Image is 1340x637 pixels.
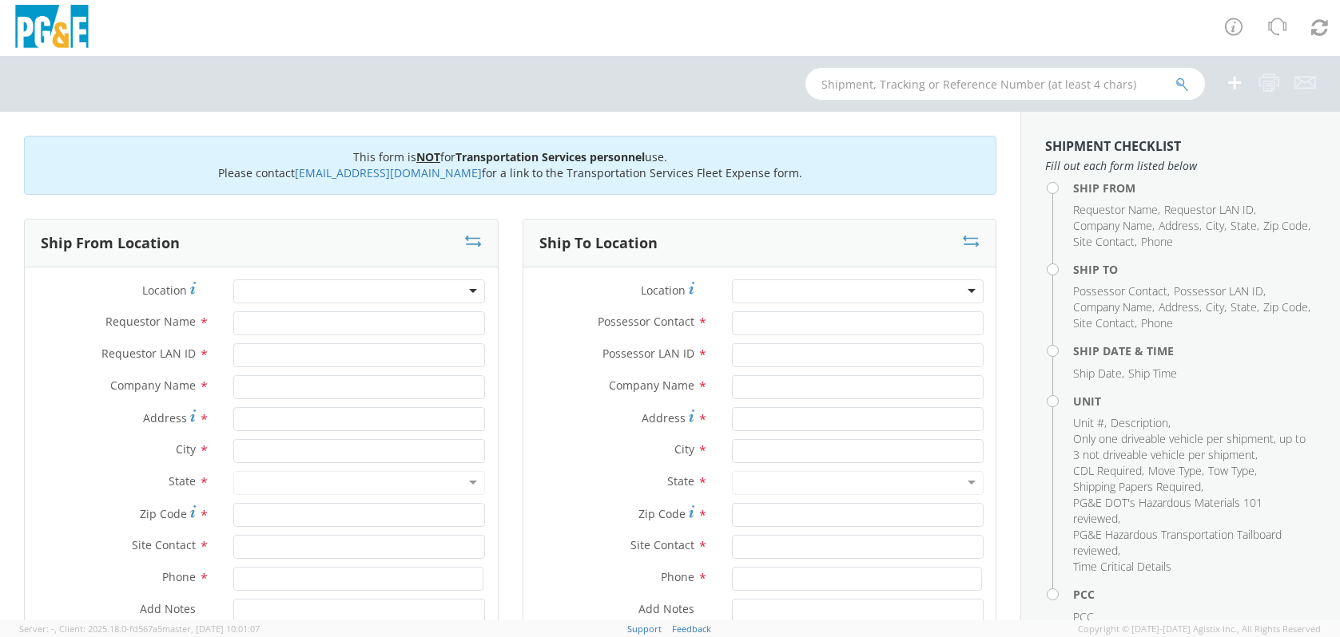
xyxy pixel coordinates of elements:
li: , [1073,366,1124,382]
span: State [1231,218,1257,233]
li: , [1073,299,1155,315]
b: Transportation Services personnel [455,149,645,164]
span: Company Name [1073,218,1152,233]
span: Possessor LAN ID [602,346,694,361]
h3: Ship From Location [41,235,180,251]
strong: Shipment Checklist [1045,137,1181,155]
span: Time Critical Details [1073,559,1171,574]
li: , [1073,315,1137,331]
li: , [1073,479,1203,495]
img: pge-logo-06675f144f4cfa6a6814.png [12,5,92,52]
li: , [1174,283,1266,299]
span: Tow Type [1208,463,1255,478]
h4: Unit [1073,395,1316,407]
span: Ship Date [1073,366,1122,381]
span: Address [1159,218,1199,233]
h4: Ship To [1073,263,1316,275]
li: , [1263,299,1310,315]
span: Site Contact [630,537,694,552]
span: Requestor Name [1073,202,1158,217]
span: PG&E Hazardous Transportation Tailboard reviewed [1073,527,1282,558]
span: master, [DATE] 10:01:07 [162,623,260,635]
li: , [1159,218,1202,234]
span: Phone [1141,234,1173,249]
span: Site Contact [1073,315,1135,330]
li: , [1263,218,1310,234]
span: State [169,473,196,489]
li: , [1164,202,1256,218]
li: , [1073,218,1155,234]
h4: Ship Date & Time [1073,345,1316,357]
span: Company Name [110,378,196,393]
li: , [1206,299,1227,315]
a: Support [627,623,662,635]
span: Location [641,283,686,298]
div: This form is for use. Please contact for a link to the Transportation Services Fleet Expense form. [24,136,996,195]
span: Ship Time [1128,366,1177,381]
span: Copyright © [DATE]-[DATE] Agistix Inc., All Rights Reserved [1078,623,1321,635]
span: Address [143,410,187,425]
li: , [1208,463,1257,479]
h4: PCC [1073,588,1316,600]
li: , [1159,299,1202,315]
span: Client: 2025.18.0-fd567a5 [59,623,260,635]
span: Site Contact [132,537,196,552]
span: CDL Required [1073,463,1142,478]
li: , [1073,415,1107,431]
span: Move Type [1148,463,1202,478]
span: Site Contact [1073,234,1135,249]
span: Shipping Papers Required [1073,479,1201,494]
span: Phone [1141,315,1173,330]
span: City [674,441,694,457]
span: City [1206,218,1224,233]
span: Phone [661,569,694,584]
input: Shipment, Tracking or Reference Number (at least 4 chars) [805,68,1205,100]
li: , [1111,415,1171,431]
span: Requestor LAN ID [1164,202,1254,217]
a: [EMAIL_ADDRESS][DOMAIN_NAME] [295,165,482,180]
li: , [1231,218,1259,234]
h4: Ship From [1073,182,1316,194]
span: Add Notes [638,601,694,616]
span: Fill out each form listed below [1045,158,1316,174]
span: Zip Code [1263,299,1308,315]
span: Zip Code [140,506,187,521]
span: Requestor LAN ID [101,346,196,361]
span: Possessor Contact [598,314,694,329]
span: Possessor LAN ID [1174,283,1263,299]
span: Company Name [1073,299,1152,315]
li: , [1073,463,1144,479]
span: State [1231,299,1257,315]
span: PG&E DOT's Hazardous Materials 101 reviewed [1073,495,1262,526]
span: Company Name [609,378,694,393]
span: City [1206,299,1224,315]
span: State [667,473,694,489]
span: Phone [162,569,196,584]
li: , [1073,431,1312,463]
li: , [1231,299,1259,315]
span: Server: - [19,623,57,635]
li: , [1073,234,1137,250]
span: Only one driveable vehicle per shipment, up to 3 not driveable vehicle per shipment [1073,431,1306,462]
li: , [1073,283,1170,299]
span: Possessor Contact [1073,283,1167,299]
li: , [1148,463,1204,479]
span: PCC [1073,609,1094,624]
span: , [54,623,57,635]
span: Add Notes [140,601,196,616]
span: Zip Code [638,506,686,521]
span: City [176,441,196,457]
a: Feedback [672,623,711,635]
span: Location [142,283,187,298]
h3: Ship To Location [539,235,658,251]
u: NOT [416,149,440,164]
li: , [1206,218,1227,234]
span: Zip Code [1263,218,1308,233]
span: Address [1159,299,1199,315]
li: , [1073,527,1312,559]
span: Description [1111,415,1168,430]
span: Address [642,410,686,425]
li: , [1073,202,1160,218]
li: , [1073,495,1312,527]
span: Requestor Name [105,314,196,329]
